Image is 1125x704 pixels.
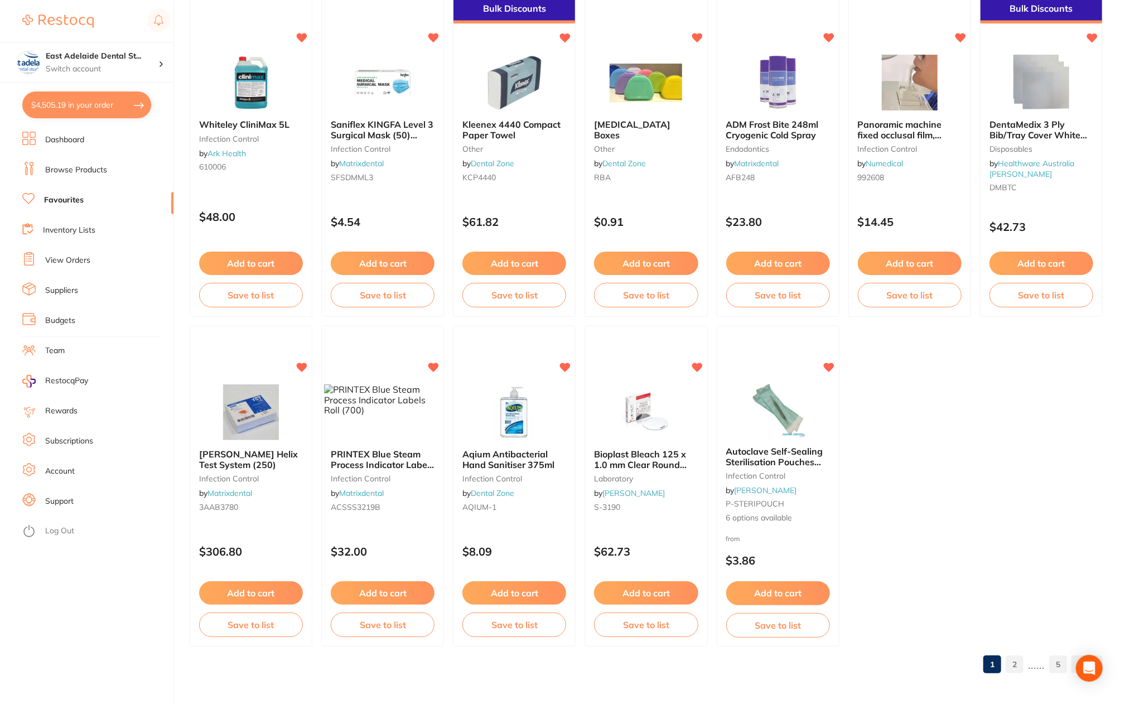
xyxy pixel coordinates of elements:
[45,345,65,356] a: Team
[331,283,434,307] button: Save to list
[462,449,566,470] b: Aqium Antibacterial Hand Sanitiser 375ml
[22,15,94,28] img: Restocq Logo
[462,283,566,307] button: Save to list
[726,613,830,638] button: Save to list
[331,252,434,275] button: Add to cart
[594,172,611,182] span: RBA
[199,210,303,223] p: $48.00
[735,485,797,495] a: [PERSON_NAME]
[726,144,830,153] small: endodontics
[989,119,1093,140] b: DentaMedix 3 Ply Bib/Tray Cover White 31cm x 21.5cm 1200/Carton
[215,384,287,440] img: TST Browne Helix Test System (250)
[199,488,252,498] span: by
[331,119,434,140] b: Saniflex KINGFA Level 3 Surgical Mask (50) Earloop Blue
[858,119,942,151] span: Panoramic machine fixed occlusal film, 1000pcs/box
[594,502,620,512] span: S-3190
[610,55,682,110] img: Retainer Boxes
[45,496,74,507] a: Support
[339,488,384,498] a: Matrixdental
[989,144,1093,153] small: Disposables
[45,255,90,266] a: View Orders
[331,158,384,168] span: by
[199,449,303,470] b: TST Browne Helix Test System (250)
[1005,55,1078,110] img: DentaMedix 3 Ply Bib/Tray Cover White 31cm x 21.5cm 1200/Carton
[726,554,830,567] p: $3.86
[331,449,434,480] span: PRINTEX Blue Steam Process Indicator Labels Roll (700)
[22,523,170,541] button: Log Out
[331,215,434,228] p: $4.54
[726,172,755,182] span: AFB248
[462,474,566,483] small: Infection Control
[17,51,40,74] img: East Adelaide Dental Studio
[594,581,698,605] button: Add to cart
[1049,653,1067,676] a: 5
[726,283,830,307] button: Save to list
[989,220,1093,233] p: $42.73
[215,55,287,110] img: Whiteley CliniMax 5L
[866,158,904,168] a: Numedical
[594,545,698,558] p: $62.73
[22,91,151,118] button: $4,505.19 in your order
[199,148,246,158] span: by
[199,502,238,512] span: 3AAB3780
[46,64,158,75] p: Switch account
[594,474,698,483] small: laboratory
[199,119,303,129] b: Whiteley CliniMax 5L
[1076,655,1103,682] div: Open Intercom Messenger
[478,384,551,440] img: Aqium Antibacterial Hand Sanitiser 375ml
[726,485,797,495] span: by
[602,158,646,168] a: Dental Zone
[858,144,962,153] small: infection control
[199,545,303,558] p: $306.80
[858,119,962,140] b: Panoramic machine fixed occlusal film, 1000pcs/box
[331,545,434,558] p: $32.00
[331,119,433,151] span: Saniflex KINGFA Level 3 Surgical Mask (50) Earloop Blue
[199,252,303,275] button: Add to cart
[331,449,434,470] b: PRINTEX Blue Steam Process Indicator Labels Roll (700)
[45,466,75,477] a: Account
[989,158,1074,179] span: by
[199,449,298,470] span: [PERSON_NAME] Helix Test System (250)
[989,158,1074,179] a: Healthware Australia [PERSON_NAME]
[346,55,419,110] img: Saniflex KINGFA Level 3 Surgical Mask (50) Earloop Blue
[45,525,74,537] a: Log Out
[726,119,819,140] span: ADM Frost Bite 248ml Cryogenic Cold Spray
[331,488,384,498] span: by
[331,613,434,637] button: Save to list
[1028,658,1045,671] p: ......
[726,446,830,467] b: Autoclave Self-Sealing Sterilisation Pouches 200/pk
[43,225,95,236] a: Inventory Lists
[989,283,1093,307] button: Save to list
[858,172,885,182] span: 992608
[726,158,779,168] span: by
[331,144,434,153] small: infection control
[462,449,554,470] span: Aqium Antibacterial Hand Sanitiser 375ml
[22,375,88,388] a: RestocqPay
[983,653,1001,676] a: 1
[989,182,1017,192] span: DMBTC
[207,148,246,158] a: Ark Health
[858,283,962,307] button: Save to list
[742,55,814,110] img: ADM Frost Bite 248ml Cryogenic Cold Spray
[726,471,830,480] small: infection control
[478,55,551,110] img: Kleenex 4440 Compact Paper Towel
[873,55,946,110] img: Panoramic machine fixed occlusal film, 1000pcs/box
[594,449,687,480] span: Bioplast Bleach 125 x 1.0 mm Clear Round Pack of 10
[989,252,1093,275] button: Add to cart
[726,119,830,140] b: ADM Frost Bite 248ml Cryogenic Cold Spray
[199,134,303,143] small: infection control
[594,119,670,140] span: [MEDICAL_DATA] Boxes
[594,119,698,140] b: Retainer Boxes
[726,252,830,275] button: Add to cart
[742,382,814,437] img: Autoclave Self-Sealing Sterilisation Pouches 200/pk
[331,581,434,605] button: Add to cart
[44,195,84,206] a: Favourites
[602,488,665,498] a: [PERSON_NAME]
[594,215,698,228] p: $0.91
[726,215,830,228] p: $23.80
[726,446,823,478] span: Autoclave Self-Sealing Sterilisation Pouches 200/pk
[462,215,566,228] p: $61.82
[1006,653,1023,676] a: 2
[199,119,289,130] span: Whiteley CliniMax 5L
[22,8,94,34] a: Restocq Logo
